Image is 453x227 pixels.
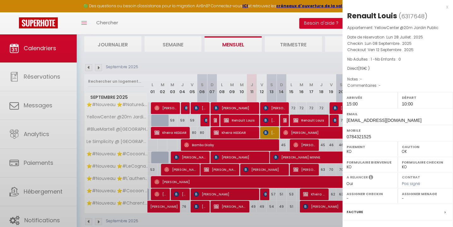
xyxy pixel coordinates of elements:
[375,57,401,62] span: Nb Enfants : 0
[343,3,448,11] div: x
[402,181,420,186] span: Pas signé
[347,144,394,150] label: Paiement
[374,25,438,30] span: YellowCenter @20m Jardin Public
[347,159,394,165] label: Formulaire Bienvenue
[347,101,358,106] span: 15:00
[402,101,413,106] span: 10:00
[347,76,448,82] p: Notes :
[402,175,420,179] label: Contrat
[347,94,394,101] label: Arrivée
[369,175,373,182] i: Sélectionner OUI si vous souhaiter envoyer les séquences de messages post-checkout
[402,144,449,150] label: Caution
[401,12,425,20] span: 6317648
[347,25,448,31] p: Appartement :
[347,191,394,197] label: Assigner Checkin
[347,40,448,47] p: Checkin :
[347,127,449,134] label: Mobile
[358,66,370,71] span: ( € )
[347,82,448,89] p: Commentaires :
[402,191,449,197] label: Assigner Menage
[347,118,421,123] span: [EMAIL_ADDRESS][DOMAIN_NAME]
[347,175,368,180] label: A relancer
[347,11,397,21] div: Renault Louis
[347,34,448,40] p: Date de réservation :
[347,66,448,72] div: Direct
[402,159,449,165] label: Formulaire Checkin
[347,47,448,53] p: Checkout :
[368,47,414,52] span: Ven 12 Septembre . 2025
[426,199,448,222] iframe: Chat
[386,34,423,40] span: Lun 28 Juillet . 2025
[365,41,412,46] span: Lun 08 Septembre . 2025
[5,3,24,21] button: Ouvrir le widget de chat LiveChat
[402,94,449,101] label: Départ
[360,76,362,82] span: -
[347,134,371,139] span: 0784321525
[347,209,363,215] label: Facture
[378,83,381,88] span: -
[347,57,401,62] span: Nb Adultes : 1 -
[360,66,364,71] span: 119
[347,111,449,117] label: Email
[399,12,427,21] span: ( )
